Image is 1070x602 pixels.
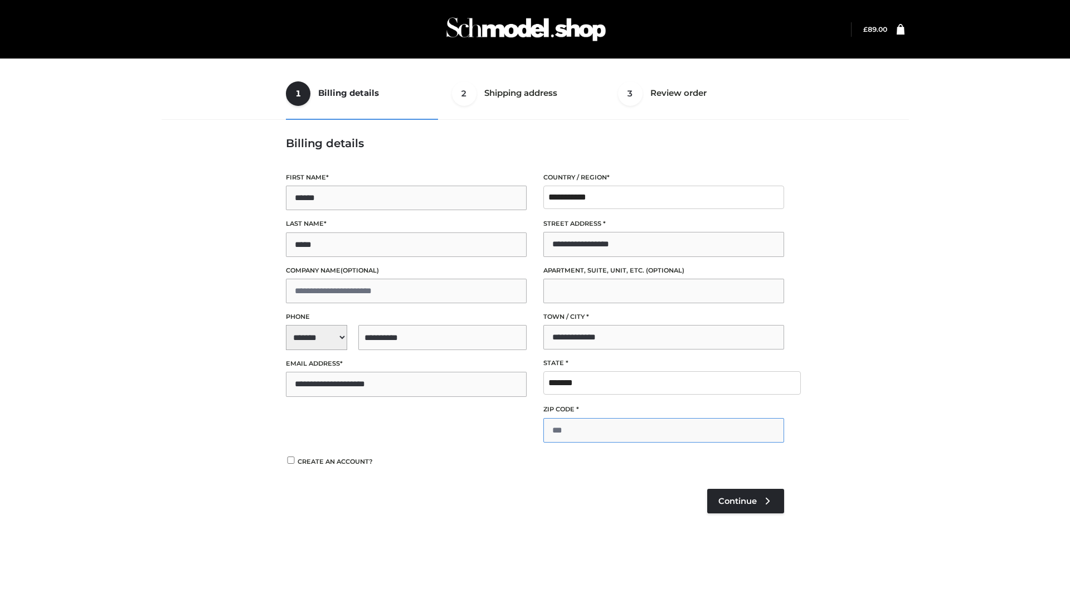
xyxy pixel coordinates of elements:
bdi: 89.00 [863,25,887,33]
label: Town / City [543,312,784,322]
span: Continue [718,496,757,506]
label: Country / Region [543,172,784,183]
label: Phone [286,312,527,322]
a: £89.00 [863,25,887,33]
label: First name [286,172,527,183]
span: £ [863,25,868,33]
span: (optional) [341,266,379,274]
label: Email address [286,358,527,369]
img: Schmodel Admin 964 [442,7,610,51]
label: Company name [286,265,527,276]
span: Create an account? [298,458,373,465]
label: State [543,358,784,368]
label: ZIP Code [543,404,784,415]
input: Create an account? [286,457,296,464]
span: (optional) [646,266,684,274]
label: Last name [286,219,527,229]
a: Continue [707,489,784,513]
h3: Billing details [286,137,784,150]
label: Street address [543,219,784,229]
label: Apartment, suite, unit, etc. [543,265,784,276]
